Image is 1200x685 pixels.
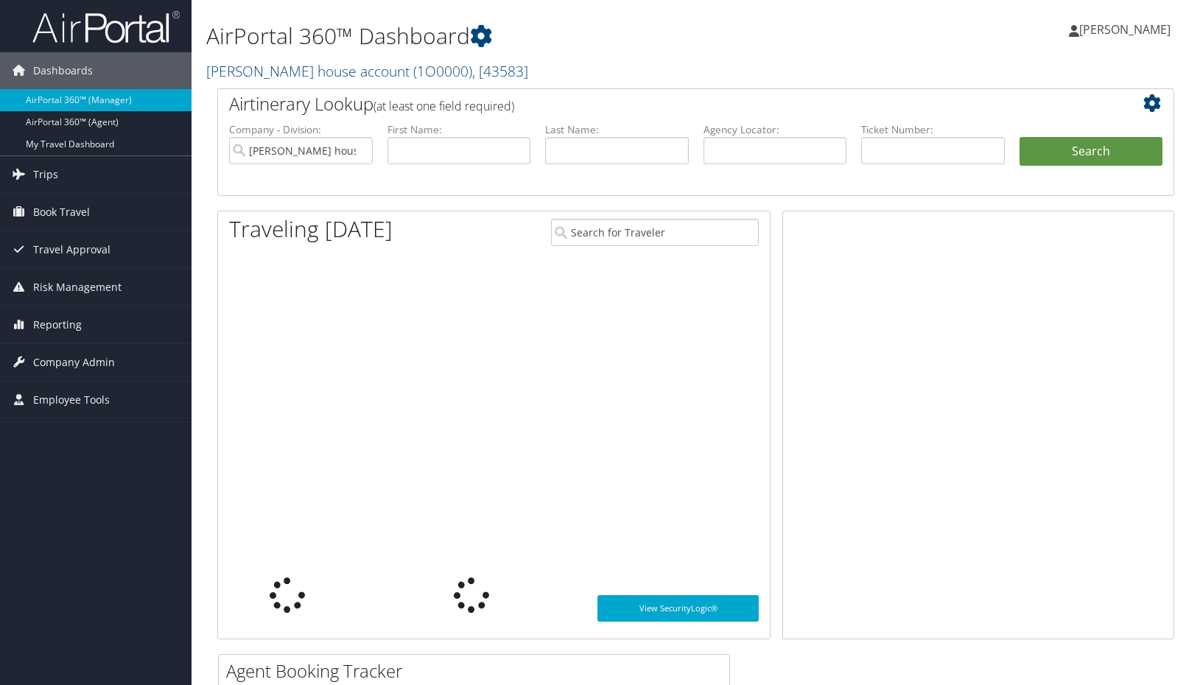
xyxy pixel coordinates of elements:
[413,61,472,81] span: ( 1O0000 )
[33,194,90,231] span: Book Travel
[33,156,58,193] span: Trips
[597,595,759,622] a: View SecurityLogic®
[1069,7,1185,52] a: [PERSON_NAME]
[1020,137,1163,166] button: Search
[545,122,689,137] label: Last Name:
[206,61,528,81] a: [PERSON_NAME] house account
[226,658,729,684] h2: Agent Booking Tracker
[33,382,110,418] span: Employee Tools
[229,122,373,137] label: Company - Division:
[206,21,859,52] h1: AirPortal 360™ Dashboard
[33,52,93,89] span: Dashboards
[472,61,528,81] span: , [ 43583 ]
[33,269,122,306] span: Risk Management
[373,98,514,114] span: (at least one field required)
[33,344,115,381] span: Company Admin
[551,219,759,246] input: Search for Traveler
[33,306,82,343] span: Reporting
[229,214,393,245] h1: Traveling [DATE]
[861,122,1005,137] label: Ticket Number:
[703,122,847,137] label: Agency Locator:
[387,122,531,137] label: First Name:
[1079,21,1171,38] span: [PERSON_NAME]
[33,231,110,268] span: Travel Approval
[32,10,180,44] img: airportal-logo.png
[229,91,1083,116] h2: Airtinerary Lookup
